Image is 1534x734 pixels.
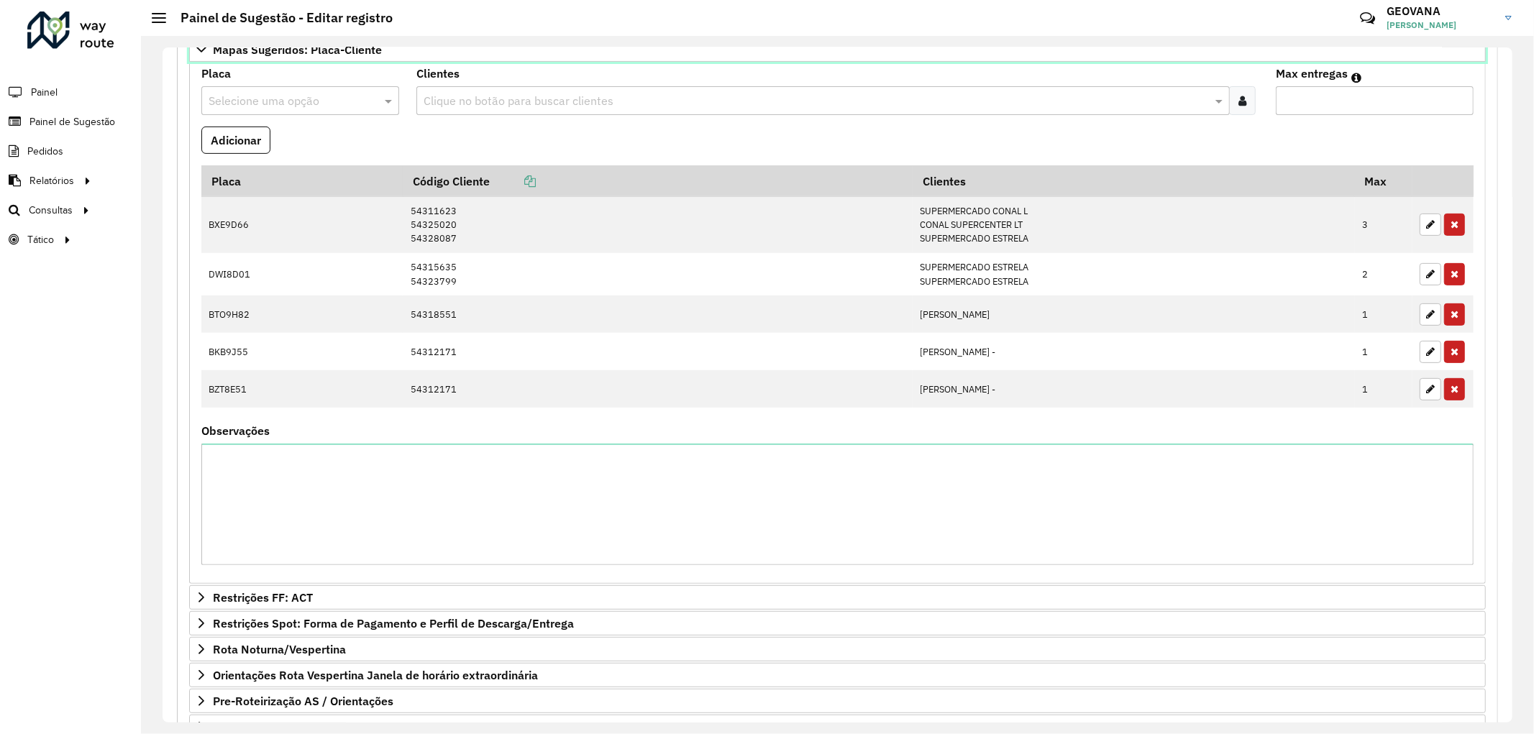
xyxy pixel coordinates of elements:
[189,663,1486,687] a: Orientações Rota Vespertina Janela de horário extraordinária
[1355,253,1412,295] td: 2
[913,253,1354,295] td: SUPERMERCADO ESTRELA SUPERMERCADO ESTRELA
[213,669,538,681] span: Orientações Rota Vespertina Janela de horário extraordinária
[31,85,58,100] span: Painel
[403,370,913,408] td: 54312171
[913,295,1354,333] td: [PERSON_NAME]
[189,585,1486,610] a: Restrições FF: ACT
[913,196,1354,253] td: SUPERMERCADO CONAL L CONAL SUPERCENTER LT SUPERMERCADO ESTRELA
[213,592,313,603] span: Restrições FF: ACT
[416,65,460,82] label: Clientes
[1387,4,1494,18] h3: GEOVANA
[189,611,1486,636] a: Restrições Spot: Forma de Pagamento e Perfil de Descarga/Entrega
[1387,19,1494,32] span: [PERSON_NAME]
[1352,3,1383,34] a: Contato Rápido
[1355,295,1412,333] td: 1
[403,295,913,333] td: 54318551
[213,44,382,55] span: Mapas Sugeridos: Placa-Cliente
[189,689,1486,713] a: Pre-Roteirização AS / Orientações
[213,721,314,733] span: Outras Orientações
[1355,165,1412,196] th: Max
[403,333,913,370] td: 54312171
[166,10,393,26] h2: Painel de Sugestão - Editar registro
[27,232,54,247] span: Tático
[913,333,1354,370] td: [PERSON_NAME] -
[913,370,1354,408] td: [PERSON_NAME] -
[27,144,63,159] span: Pedidos
[201,165,403,196] th: Placa
[29,203,73,218] span: Consultas
[213,618,574,629] span: Restrições Spot: Forma de Pagamento e Perfil de Descarga/Entrega
[201,333,403,370] td: BKB9J55
[29,114,115,129] span: Painel de Sugestão
[1355,196,1412,253] td: 3
[213,643,346,655] span: Rota Noturna/Vespertina
[189,62,1486,584] div: Mapas Sugeridos: Placa-Cliente
[403,196,913,253] td: 54311623 54325020 54328087
[213,695,393,707] span: Pre-Roteirização AS / Orientações
[201,370,403,408] td: BZT8E51
[913,165,1354,196] th: Clientes
[490,174,536,188] a: Copiar
[201,65,231,82] label: Placa
[403,165,913,196] th: Código Cliente
[1351,72,1361,83] em: Máximo de clientes que serão colocados na mesma rota com os clientes informados
[1355,333,1412,370] td: 1
[201,196,403,253] td: BXE9D66
[201,127,270,154] button: Adicionar
[1355,370,1412,408] td: 1
[29,173,74,188] span: Relatórios
[201,422,270,439] label: Observações
[403,253,913,295] td: 54315635 54323799
[189,637,1486,661] a: Rota Noturna/Vespertina
[201,295,403,333] td: BTO9H82
[201,253,403,295] td: DWI8D01
[189,37,1486,62] a: Mapas Sugeridos: Placa-Cliente
[1276,65,1348,82] label: Max entregas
